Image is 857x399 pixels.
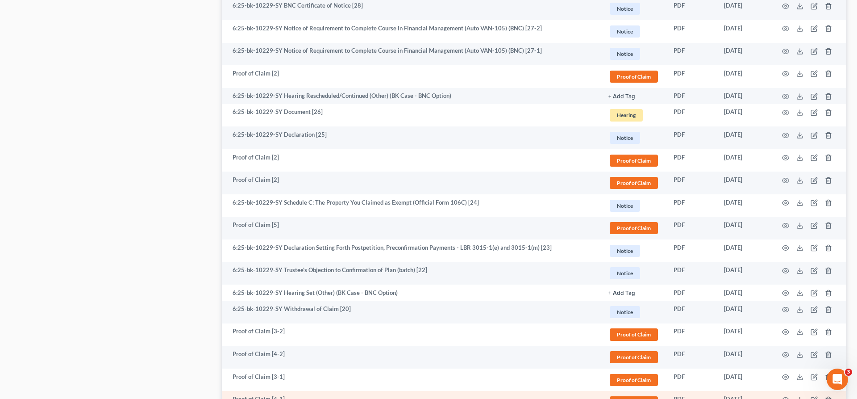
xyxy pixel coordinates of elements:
td: Proof of Claim [3-1] [222,369,601,391]
span: Notice [610,200,640,212]
td: 6:25-bk-10229-SY Withdrawal of Claim [20] [222,301,601,323]
span: Notice [610,306,640,318]
td: Proof of Claim [4-2] [222,346,601,369]
span: Proof of Claim [610,328,658,340]
a: Notice [608,244,659,258]
td: Proof of Claim [2] [222,172,601,194]
td: PDF [666,172,717,194]
td: PDF [666,149,717,172]
span: 3 [845,369,852,376]
span: Notice [610,3,640,15]
button: + Add Tag [608,290,635,296]
td: 6:25-bk-10229-SY Trustee's Objection to Confirmation of Plan (batch) [22] [222,262,601,285]
a: Proof of Claim [608,373,659,387]
td: PDF [666,262,717,285]
a: Proof of Claim [608,153,659,168]
td: PDF [666,43,717,66]
td: [DATE] [717,65,771,88]
td: 6:25-bk-10229-SY Declaration Setting Forth Postpetition, Preconfirmation Payments - LBR 3015-1(e)... [222,239,601,262]
td: Proof of Claim [2] [222,65,601,88]
a: Proof of Claim [608,176,659,190]
a: Notice [608,130,659,145]
td: 6:25-bk-10229-SY Hearing Set (Other) (BK Case - BNC Option) [222,285,601,301]
span: Notice [610,132,640,144]
td: 6:25-bk-10229-SY Hearing Rescheduled/Continued (Other) (BK Case - BNC Option) [222,88,601,104]
td: PDF [666,88,717,104]
td: PDF [666,323,717,346]
td: [DATE] [717,323,771,346]
td: PDF [666,217,717,239]
a: Proof of Claim [608,221,659,235]
td: 6:25-bk-10229-SY Notice of Requirement to Complete Course in Financial Management (Auto VAN-105) ... [222,20,601,43]
td: [DATE] [717,43,771,66]
td: Proof of Claim [2] [222,149,601,172]
td: PDF [666,20,717,43]
td: [DATE] [717,20,771,43]
span: Notice [610,245,640,257]
a: Proof of Claim [608,69,659,84]
a: + Add Tag [608,289,659,297]
a: Proof of Claim [608,327,659,342]
a: + Add Tag [608,92,659,100]
span: Proof of Claim [610,155,658,167]
button: + Add Tag [608,94,635,100]
td: 6:25-bk-10229-SY Declaration [25] [222,126,601,149]
td: [DATE] [717,172,771,194]
a: Hearing [608,108,659,122]
td: [DATE] [717,285,771,301]
td: [DATE] [717,369,771,391]
td: PDF [666,104,717,127]
td: [DATE] [717,217,771,239]
td: 6:25-bk-10229-SY Notice of Requirement to Complete Course in Financial Management (Auto VAN-105) ... [222,43,601,66]
td: 6:25-bk-10229-SY Schedule C: The Property You Claimed as Exempt (Official Form 106C) [24] [222,194,601,217]
a: Notice [608,266,659,281]
span: Notice [610,267,640,279]
td: PDF [666,346,717,369]
span: Hearing [610,109,643,121]
a: Notice [608,24,659,39]
a: Notice [608,46,659,61]
td: PDF [666,301,717,323]
td: [DATE] [717,88,771,104]
td: [DATE] [717,194,771,217]
td: PDF [666,369,717,391]
span: Notice [610,48,640,60]
td: [DATE] [717,239,771,262]
span: Proof of Claim [610,351,658,363]
td: [DATE] [717,301,771,323]
td: PDF [666,239,717,262]
td: 6:25-bk-10229-SY Document [26] [222,104,601,127]
a: Proof of Claim [608,350,659,365]
td: PDF [666,194,717,217]
td: PDF [666,65,717,88]
td: [DATE] [717,126,771,149]
td: [DATE] [717,149,771,172]
td: [DATE] [717,104,771,127]
a: Notice [608,198,659,213]
a: Notice [608,1,659,16]
td: [DATE] [717,346,771,369]
span: Proof of Claim [610,177,658,189]
span: Proof of Claim [610,374,658,386]
td: Proof of Claim [5] [222,217,601,239]
td: PDF [666,126,717,149]
a: Notice [608,305,659,319]
span: Proof of Claim [610,222,658,234]
td: Proof of Claim [3-2] [222,323,601,346]
span: Proof of Claim [610,71,658,83]
iframe: Intercom live chat [827,369,848,390]
span: Notice [610,25,640,38]
td: [DATE] [717,262,771,285]
td: PDF [666,285,717,301]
